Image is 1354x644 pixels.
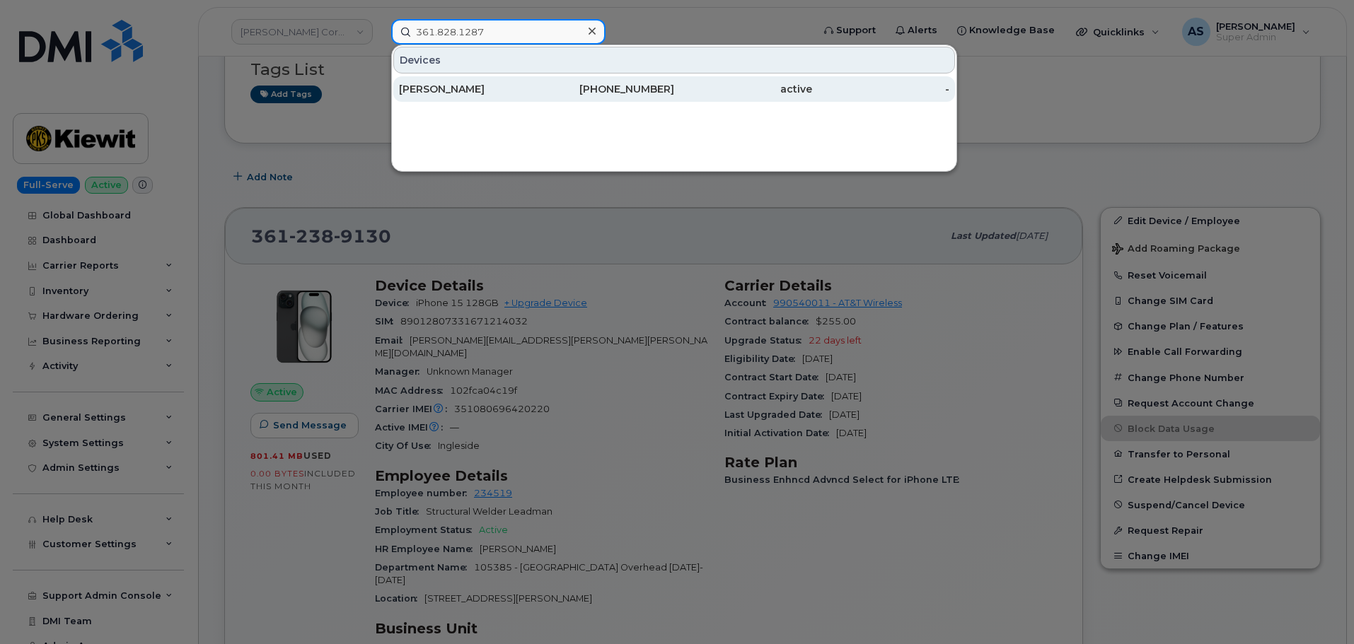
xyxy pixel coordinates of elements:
div: Devices [393,47,955,74]
div: [PHONE_NUMBER] [537,82,675,96]
div: - [812,82,950,96]
div: active [674,82,812,96]
iframe: Messenger Launcher [1292,582,1343,633]
div: [PERSON_NAME] [399,82,537,96]
input: Find something... [391,19,606,45]
a: [PERSON_NAME][PHONE_NUMBER]active- [393,76,955,102]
